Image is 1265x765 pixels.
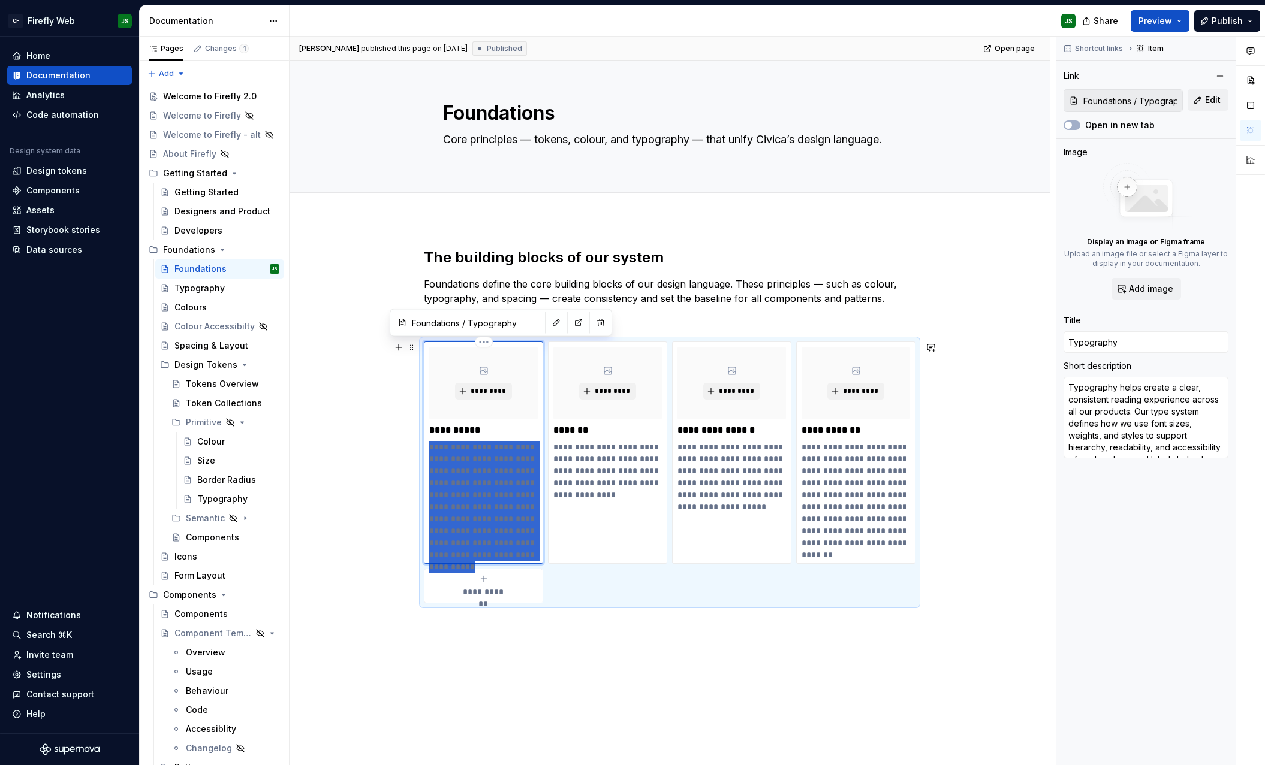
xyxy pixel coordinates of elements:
div: Notifications [26,609,81,621]
button: Share [1076,10,1126,32]
div: Storybook stories [26,224,100,236]
a: Settings [7,665,132,684]
div: Colours [174,301,207,313]
div: Design Tokens [174,359,237,371]
div: Code [186,704,208,716]
div: Help [26,708,46,720]
div: Size [197,455,215,467]
span: Publish [1212,15,1243,27]
div: Analytics [26,89,65,101]
div: Documentation [26,69,91,81]
div: Design Tokens [155,355,284,374]
textarea: Foundations [441,99,894,128]
div: Data sources [26,244,82,256]
a: Home [7,46,132,65]
a: Colour Accessibilty [155,317,284,336]
div: Welcome to Firefly 2.0 [163,90,257,102]
a: Typography [155,279,284,298]
a: Colours [155,298,284,317]
a: Storybook stories [7,220,132,240]
a: Border Radius [178,470,284,489]
a: Documentation [7,66,132,85]
button: Help [7,704,132,724]
p: Display an image or Figma frame [1087,237,1205,247]
div: Spacing & Layout [174,340,248,352]
a: Accessiblity [167,719,284,739]
a: FoundationsJS [155,259,284,279]
a: Components [167,528,284,547]
span: Edit [1205,94,1221,106]
div: Components [186,531,239,543]
svg: Supernova Logo [40,743,100,755]
button: Add image [1112,278,1181,300]
div: Components [26,185,80,196]
div: Pages [149,44,183,53]
div: Foundations [144,240,284,259]
div: Components [174,608,228,620]
a: About Firefly [144,144,284,164]
div: JS [1065,16,1073,26]
a: Welcome to Firefly [144,106,284,125]
div: Designers and Product [174,205,270,217]
div: Settings [26,669,61,681]
a: Size [178,451,284,470]
a: Assets [7,201,132,220]
div: Design system data [10,146,80,156]
div: Image [1064,146,1088,158]
div: Search ⌘K [26,629,72,641]
a: Welcome to Firefly 2.0 [144,87,284,106]
a: Overview [167,643,284,662]
a: Developers [155,221,284,240]
div: Design tokens [26,165,87,177]
div: Primitive [186,416,222,428]
a: Design tokens [7,161,132,180]
div: Components [163,589,216,601]
span: [PERSON_NAME] [299,44,359,53]
button: CFFirefly WebJS [2,8,137,34]
div: Colour Accessibilty [174,320,255,332]
a: Getting Started [155,183,284,202]
div: JS [121,16,129,26]
button: Add [144,65,189,82]
span: Preview [1138,15,1172,27]
div: Getting Started [144,164,284,183]
span: Add [159,69,174,78]
div: Semantic [167,509,284,528]
div: Short description [1064,360,1131,372]
a: Colour [178,432,284,451]
div: published this page on [DATE] [361,44,468,53]
div: Primitive [167,413,284,432]
input: Add title [1064,331,1228,353]
div: Foundations [163,244,215,256]
div: Foundations [174,263,227,275]
a: Open page [980,40,1040,57]
div: Overview [186,646,225,658]
button: Edit [1188,89,1228,111]
a: Spacing & Layout [155,336,284,355]
a: Component Template [155,624,284,643]
div: Form Layout [174,570,225,582]
a: Tokens Overview [167,374,284,394]
a: Designers and Product [155,202,284,221]
textarea: Typography helps create a clear, consistent reading experience across all our products. Our type ... [1064,377,1228,458]
div: JS [272,263,278,275]
a: Data sources [7,240,132,259]
span: Published [487,44,522,53]
span: 1 [239,44,249,53]
div: Border Radius [197,474,256,486]
p: Foundations define the core building blocks of our design language. These principles — such as co... [424,277,915,306]
button: Notifications [7,606,132,625]
div: Link [1064,70,1079,82]
a: Code [167,700,284,719]
div: Behaviour [186,685,228,697]
div: Firefly Web [28,15,75,27]
a: Components [155,604,284,624]
button: Publish [1194,10,1260,32]
div: Invite team [26,649,73,661]
div: Tokens Overview [186,378,259,390]
a: Analytics [7,86,132,105]
a: Icons [155,547,284,566]
div: Usage [186,666,213,678]
div: Token Collections [186,397,262,409]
